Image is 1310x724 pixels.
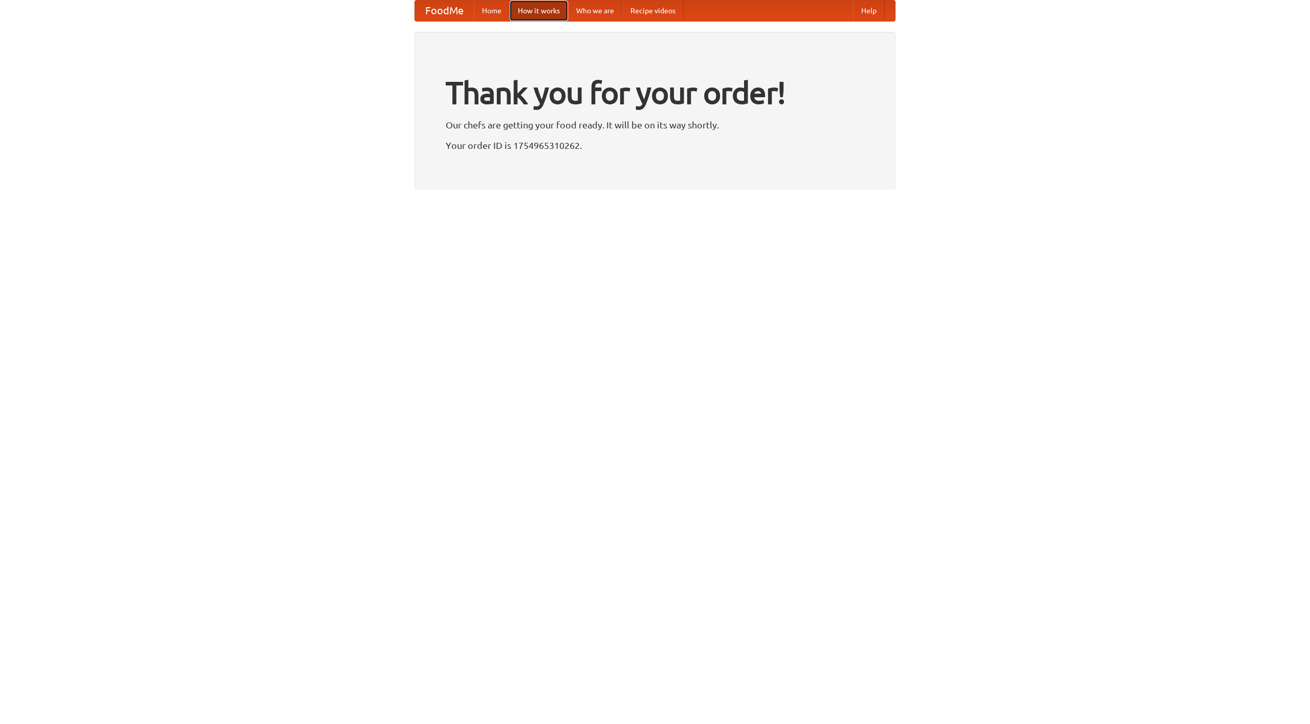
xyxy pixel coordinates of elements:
[415,1,474,21] a: FoodMe
[446,117,864,133] p: Our chefs are getting your food ready. It will be on its way shortly.
[474,1,510,21] a: Home
[510,1,568,21] a: How it works
[568,1,622,21] a: Who we are
[446,138,864,153] p: Your order ID is 1754965310262.
[446,68,864,117] h1: Thank you for your order!
[853,1,885,21] a: Help
[622,1,684,21] a: Recipe videos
